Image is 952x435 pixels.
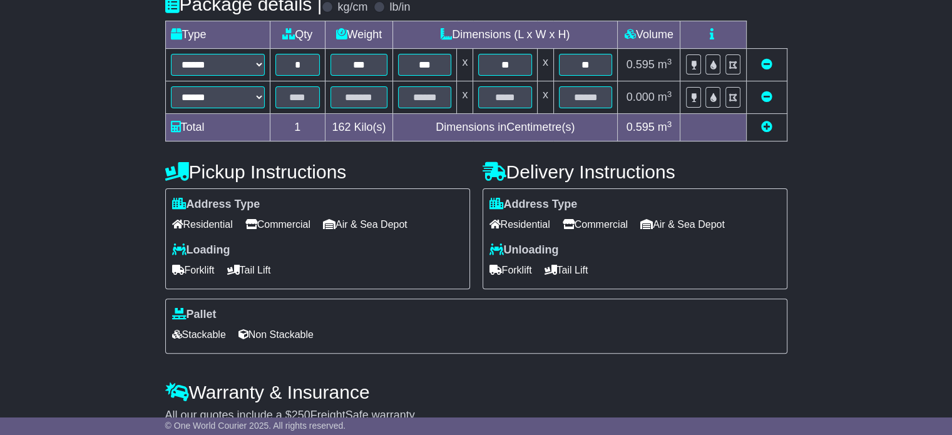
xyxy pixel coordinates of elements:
label: Address Type [172,198,260,212]
span: m [658,58,672,71]
a: Remove this item [761,58,772,71]
td: x [457,49,473,81]
h4: Delivery Instructions [483,161,787,182]
label: Unloading [489,243,559,257]
span: Air & Sea Depot [640,215,725,234]
span: Forklift [172,260,215,280]
a: Remove this item [761,91,772,103]
label: Loading [172,243,230,257]
span: Residential [489,215,550,234]
td: 1 [270,114,325,141]
td: x [537,81,553,114]
span: 0.595 [627,121,655,133]
span: Non Stackable [238,325,314,344]
label: lb/in [389,1,410,14]
h4: Pickup Instructions [165,161,470,182]
td: Kilo(s) [325,114,392,141]
span: Commercial [245,215,310,234]
span: 0.595 [627,58,655,71]
span: Stackable [172,325,226,344]
span: © One World Courier 2025. All rights reserved. [165,421,346,431]
span: Tail Lift [545,260,588,280]
td: Dimensions in Centimetre(s) [392,114,617,141]
span: m [658,121,672,133]
sup: 3 [667,90,672,99]
td: Type [165,21,270,49]
span: 0.000 [627,91,655,103]
sup: 3 [667,120,672,129]
a: Add new item [761,121,772,133]
span: Tail Lift [227,260,271,280]
span: 162 [332,121,351,133]
span: 250 [292,409,310,421]
span: m [658,91,672,103]
td: x [537,49,553,81]
sup: 3 [667,57,672,66]
td: x [457,81,473,114]
span: Residential [172,215,233,234]
td: Qty [270,21,325,49]
h4: Warranty & Insurance [165,382,787,402]
td: Weight [325,21,392,49]
label: Pallet [172,308,217,322]
label: kg/cm [337,1,367,14]
span: Air & Sea Depot [323,215,407,234]
td: Dimensions (L x W x H) [392,21,617,49]
span: Commercial [563,215,628,234]
td: Volume [618,21,680,49]
td: Total [165,114,270,141]
span: Forklift [489,260,532,280]
div: All our quotes include a $ FreightSafe warranty. [165,409,787,422]
label: Address Type [489,198,578,212]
